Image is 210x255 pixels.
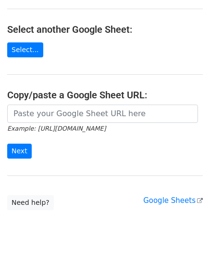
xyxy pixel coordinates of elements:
[7,144,32,159] input: Next
[7,89,203,101] h4: Copy/paste a Google Sheet URL:
[7,105,198,123] input: Paste your Google Sheet URL here
[7,195,54,210] a: Need help?
[7,125,106,132] small: Example: [URL][DOMAIN_NAME]
[162,209,210,255] iframe: Chat Widget
[7,42,43,57] a: Select...
[7,24,203,35] h4: Select another Google Sheet:
[143,196,203,205] a: Google Sheets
